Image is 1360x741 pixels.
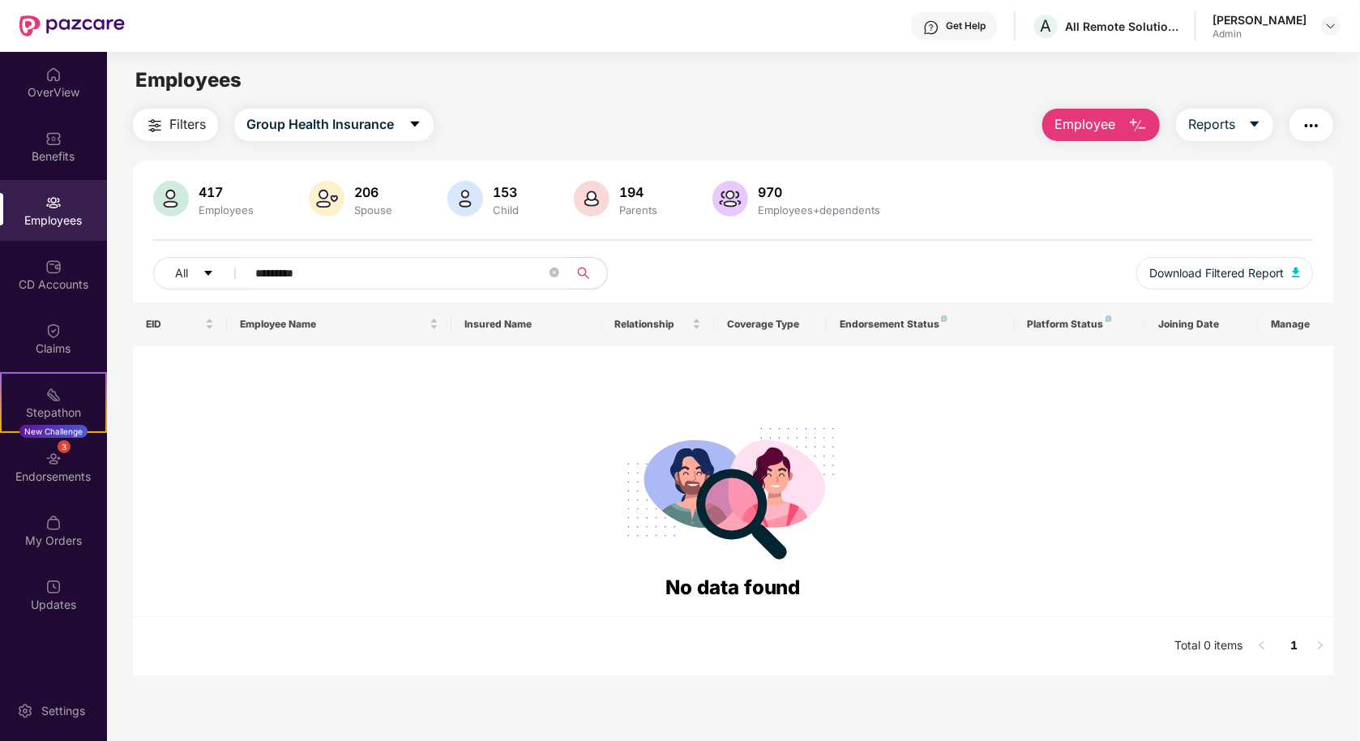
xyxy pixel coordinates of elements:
[153,181,189,216] img: svg+xml;base64,PHN2ZyB4bWxucz0iaHR0cDovL3d3dy53My5vcmcvMjAwMC9zdmciIHhtbG5zOnhsaW5rPSJodHRwOi8vd3...
[1212,12,1307,28] div: [PERSON_NAME]
[45,323,62,339] img: svg+xml;base64,PHN2ZyBpZD0iQ2xhaW0iIHhtbG5zPSJodHRwOi8vd3d3LnczLm9yZy8yMDAwL3N2ZyIgd2lkdGg9IjIwIi...
[135,68,242,92] span: Employees
[195,184,257,200] div: 417
[146,318,202,331] span: EID
[227,302,452,346] th: Employee Name
[408,118,421,132] span: caret-down
[665,576,801,599] span: No data found
[45,451,62,467] img: svg+xml;base64,PHN2ZyBpZD0iRW5kb3JzZW1lbnRzIiB4bWxucz0iaHR0cDovL3d3dy53My5vcmcvMjAwMC9zdmciIHdpZH...
[1042,109,1160,141] button: Employee
[602,302,715,346] th: Relationship
[1106,315,1112,322] img: svg+xml;base64,PHN2ZyB4bWxucz0iaHR0cDovL3d3dy53My5vcmcvMjAwMC9zdmciIHdpZHRoPSI4IiBoZWlnaHQ9IjgiIH...
[175,264,188,282] span: All
[58,440,71,453] div: 3
[153,257,252,289] button: Allcaret-down
[1188,114,1235,135] span: Reports
[574,181,609,216] img: svg+xml;base64,PHN2ZyB4bWxucz0iaHR0cDovL3d3dy53My5vcmcvMjAwMC9zdmciIHhtbG5zOnhsaW5rPSJodHRwOi8vd3...
[755,184,883,200] div: 970
[755,203,883,216] div: Employees+dependents
[17,703,33,719] img: svg+xml;base64,PHN2ZyBpZD0iU2V0dGluZy0yMHgyMCIgeG1sbnM9Imh0dHA6Ly93d3cudzMub3JnLzIwMDAvc3ZnIiB3aW...
[1149,264,1284,282] span: Download Filtered Report
[1136,257,1313,289] button: Download Filtered Report
[550,268,559,277] span: close-circle
[1281,633,1307,657] a: 1
[240,318,427,331] span: Employee Name
[351,184,396,200] div: 206
[1065,19,1178,34] div: All Remote Solutions Private Limited
[1257,640,1267,650] span: left
[1248,118,1261,132] span: caret-down
[45,195,62,211] img: svg+xml;base64,PHN2ZyBpZD0iRW1wbG95ZWVzIiB4bWxucz0iaHR0cDovL3d3dy53My5vcmcvMjAwMC9zdmciIHdpZHRoPS...
[1249,633,1275,659] li: Previous Page
[1302,116,1321,135] img: svg+xml;base64,PHN2ZyB4bWxucz0iaHR0cDovL3d3dy53My5vcmcvMjAwMC9zdmciIHdpZHRoPSIyNCIgaGVpZ2h0PSIyNC...
[567,257,608,289] button: search
[946,19,986,32] div: Get Help
[1028,318,1133,331] div: Platform Status
[1307,633,1333,659] button: right
[1176,109,1273,141] button: Reportscaret-down
[45,66,62,83] img: svg+xml;base64,PHN2ZyBpZD0iSG9tZSIgeG1sbnM9Imh0dHA6Ly93d3cudzMub3JnLzIwMDAvc3ZnIiB3aWR0aD0iMjAiIG...
[45,579,62,595] img: svg+xml;base64,PHN2ZyBpZD0iVXBkYXRlZCIgeG1sbnM9Imh0dHA6Ly93d3cudzMub3JnLzIwMDAvc3ZnIiB3aWR0aD0iMj...
[490,184,522,200] div: 153
[133,109,218,141] button: Filters
[1145,302,1258,346] th: Joining Date
[45,515,62,531] img: svg+xml;base64,PHN2ZyBpZD0iTXlfT3JkZXJzIiBkYXRhLW5hbWU9Ik15IE9yZGVycyIgeG1sbnM9Imh0dHA6Ly93d3cudz...
[1041,16,1052,36] span: A
[1128,116,1148,135] img: svg+xml;base64,PHN2ZyB4bWxucz0iaHR0cDovL3d3dy53My5vcmcvMjAwMC9zdmciIHhtbG5zOnhsaW5rPSJodHRwOi8vd3...
[923,19,939,36] img: svg+xml;base64,PHN2ZyBpZD0iSGVscC0zMngzMiIgeG1sbnM9Imh0dHA6Ly93d3cudzMub3JnLzIwMDAvc3ZnIiB3aWR0aD...
[451,302,601,346] th: Insured Name
[19,15,125,36] img: New Pazcare Logo
[840,318,1001,331] div: Endorsement Status
[133,302,227,346] th: EID
[19,425,88,438] div: New Challenge
[1174,633,1242,659] li: Total 0 items
[567,267,599,280] span: search
[45,387,62,403] img: svg+xml;base64,PHN2ZyB4bWxucz0iaHR0cDovL3d3dy53My5vcmcvMjAwMC9zdmciIHdpZHRoPSIyMSIgaGVpZ2h0PSIyMC...
[1292,268,1300,277] img: svg+xml;base64,PHN2ZyB4bWxucz0iaHR0cDovL3d3dy53My5vcmcvMjAwMC9zdmciIHhtbG5zOnhsaW5rPSJodHRwOi8vd3...
[712,181,748,216] img: svg+xml;base64,PHN2ZyB4bWxucz0iaHR0cDovL3d3dy53My5vcmcvMjAwMC9zdmciIHhtbG5zOnhsaW5rPSJodHRwOi8vd3...
[169,114,206,135] span: Filters
[234,109,434,141] button: Group Health Insurancecaret-down
[1258,302,1333,346] th: Manage
[615,318,690,331] span: Relationship
[45,131,62,147] img: svg+xml;base64,PHN2ZyBpZD0iQmVuZWZpdHMiIHhtbG5zPSJodHRwOi8vd3d3LnczLm9yZy8yMDAwL3N2ZyIgd2lkdGg9Ij...
[1307,633,1333,659] li: Next Page
[1324,19,1337,32] img: svg+xml;base64,PHN2ZyBpZD0iRHJvcGRvd24tMzJ4MzIiIHhtbG5zPSJodHRwOi8vd3d3LnczLm9yZy8yMDAwL3N2ZyIgd2...
[616,203,661,216] div: Parents
[145,116,165,135] img: svg+xml;base64,PHN2ZyB4bWxucz0iaHR0cDovL3d3dy53My5vcmcvMjAwMC9zdmciIHdpZHRoPSIyNCIgaGVpZ2h0PSIyNC...
[1281,633,1307,659] li: 1
[941,315,947,322] img: svg+xml;base64,PHN2ZyB4bWxucz0iaHR0cDovL3d3dy53My5vcmcvMjAwMC9zdmciIHdpZHRoPSI4IiBoZWlnaHQ9IjgiIH...
[351,203,396,216] div: Spouse
[309,181,344,216] img: svg+xml;base64,PHN2ZyB4bWxucz0iaHR0cDovL3d3dy53My5vcmcvMjAwMC9zdmciIHhtbG5zOnhsaW5rPSJodHRwOi8vd3...
[1212,28,1307,41] div: Admin
[714,302,827,346] th: Coverage Type
[616,184,661,200] div: 194
[2,405,105,421] div: Stepathon
[45,259,62,275] img: svg+xml;base64,PHN2ZyBpZD0iQ0RfQWNjb3VudHMiIGRhdGEtbmFtZT0iQ0QgQWNjb3VudHMiIHhtbG5zPSJodHRwOi8vd3...
[447,181,483,216] img: svg+xml;base64,PHN2ZyB4bWxucz0iaHR0cDovL3d3dy53My5vcmcvMjAwMC9zdmciIHhtbG5zOnhsaW5rPSJodHRwOi8vd3...
[616,408,849,572] img: svg+xml;base64,PHN2ZyB4bWxucz0iaHR0cDovL3d3dy53My5vcmcvMjAwMC9zdmciIHdpZHRoPSIyODgiIGhlaWdodD0iMj...
[36,703,90,719] div: Settings
[550,266,559,281] span: close-circle
[1315,640,1325,650] span: right
[1054,114,1115,135] span: Employee
[246,114,394,135] span: Group Health Insurance
[1249,633,1275,659] button: left
[195,203,257,216] div: Employees
[203,268,214,281] span: caret-down
[490,203,522,216] div: Child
